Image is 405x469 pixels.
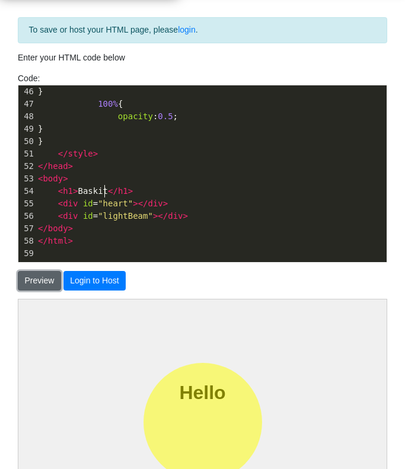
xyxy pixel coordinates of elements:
[58,149,68,158] span: </
[38,124,43,133] span: }
[18,148,36,160] div: 51
[108,186,118,196] span: </
[38,99,123,109] span: {
[148,199,163,208] span: div
[118,111,153,121] span: opacity
[43,174,63,183] span: body
[18,235,36,247] div: 58
[183,211,188,221] span: >
[63,186,73,196] span: h1
[68,149,93,158] span: style
[38,224,48,233] span: </
[38,111,178,121] span: : ;
[68,224,73,233] span: >
[63,211,78,221] span: div
[118,186,128,196] span: h1
[18,110,36,123] div: 48
[98,99,118,109] span: 100%
[38,161,48,171] span: </
[38,186,133,196] span: Baskit
[18,185,36,197] div: 54
[178,25,196,34] a: login
[18,197,36,210] div: 55
[18,160,36,173] div: 52
[63,174,68,183] span: >
[18,222,36,235] div: 57
[73,186,78,196] span: >
[68,161,73,171] span: >
[153,211,168,221] span: ></
[48,236,68,245] span: html
[68,236,73,245] span: >
[18,210,36,222] div: 56
[38,211,188,221] span: =
[158,111,173,121] span: 0.5
[18,52,387,64] p: Enter your HTML code below
[83,199,93,208] span: id
[133,199,148,208] span: ></
[98,211,153,221] span: "lightBeam"
[38,236,48,245] span: </
[18,17,387,43] div: To save or host your HTML page, please .
[38,174,43,183] span: <
[98,199,133,208] span: "heart"
[63,271,126,291] button: Login to Host
[93,149,98,158] span: >
[18,135,36,148] div: 50
[38,199,168,208] span: =
[38,136,43,146] span: }
[18,85,36,98] div: 46
[128,186,133,196] span: >
[168,211,183,221] span: div
[18,271,61,291] button: Preview
[18,173,36,185] div: 53
[48,161,68,171] span: head
[9,72,396,263] div: Code:
[18,247,36,260] div: 59
[48,224,68,233] span: body
[83,211,93,221] span: id
[18,98,36,110] div: 47
[63,199,78,208] span: div
[58,186,63,196] span: <
[18,123,36,135] div: 49
[163,199,168,208] span: >
[58,211,63,221] span: <
[38,87,43,96] span: }
[58,199,63,208] span: <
